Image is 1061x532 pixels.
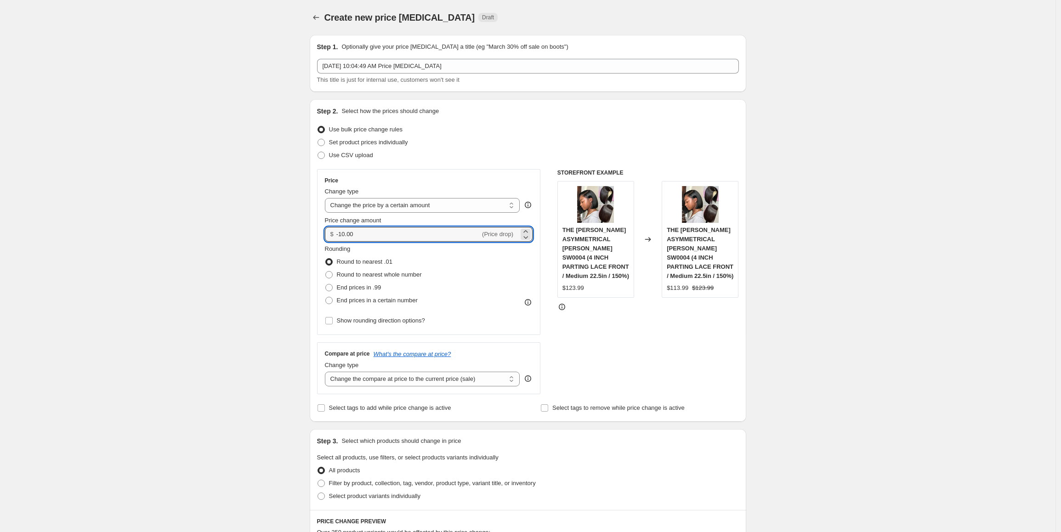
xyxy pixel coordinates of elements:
img: the-rihanna-asymmetrical-bob-wig-sw0004-superbwigs-820_80x.jpg [577,186,614,223]
span: Use bulk price change rules [329,126,403,133]
h6: STOREFRONT EXAMPLE [557,169,739,176]
button: What's the compare at price? [374,351,451,357]
div: help [523,374,533,383]
h3: Price [325,177,338,184]
span: Select tags to remove while price change is active [552,404,685,411]
span: Select all products, use filters, or select products variants individually [317,454,499,461]
span: Round to nearest whole number [337,271,422,278]
div: $123.99 [562,283,584,293]
span: Rounding [325,245,351,252]
span: End prices in a certain number [337,297,418,304]
p: Select how the prices should change [341,107,439,116]
span: Change type [325,188,359,195]
input: 30% off holiday sale [317,59,739,74]
span: Price change amount [325,217,381,224]
span: Use CSV upload [329,152,373,158]
span: End prices in .99 [337,284,381,291]
p: Select which products should change in price [341,436,461,446]
span: Create new price [MEDICAL_DATA] [324,12,475,23]
span: $ [330,231,334,238]
span: Filter by product, collection, tag, vendor, product type, variant title, or inventory [329,480,536,487]
span: This title is just for internal use, customers won't see it [317,76,460,83]
button: Price change jobs [310,11,323,24]
strike: $123.99 [692,283,714,293]
div: $113.99 [667,283,688,293]
span: Set product prices individually [329,139,408,146]
span: (Price drop) [482,231,513,238]
h2: Step 1. [317,42,338,51]
span: Draft [482,14,494,21]
p: Optionally give your price [MEDICAL_DATA] a title (eg "March 30% off sale on boots") [341,42,568,51]
span: Select product variants individually [329,492,420,499]
span: THE [PERSON_NAME] ASYMMETRICAL [PERSON_NAME] SW0004 (4 INCH PARTING LACE FRONT / Medium 22.5in / ... [667,226,733,279]
h6: PRICE CHANGE PREVIEW [317,518,739,525]
span: Change type [325,362,359,368]
h3: Compare at price [325,350,370,357]
input: -10.00 [336,227,480,242]
span: Select tags to add while price change is active [329,404,451,411]
span: All products [329,467,360,474]
img: the-rihanna-asymmetrical-bob-wig-sw0004-superbwigs-820_80x.jpg [682,186,719,223]
span: Show rounding direction options? [337,317,425,324]
h2: Step 2. [317,107,338,116]
span: THE [PERSON_NAME] ASYMMETRICAL [PERSON_NAME] SW0004 (4 INCH PARTING LACE FRONT / Medium 22.5in / ... [562,226,629,279]
span: Round to nearest .01 [337,258,392,265]
h2: Step 3. [317,436,338,446]
div: help [523,200,533,209]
